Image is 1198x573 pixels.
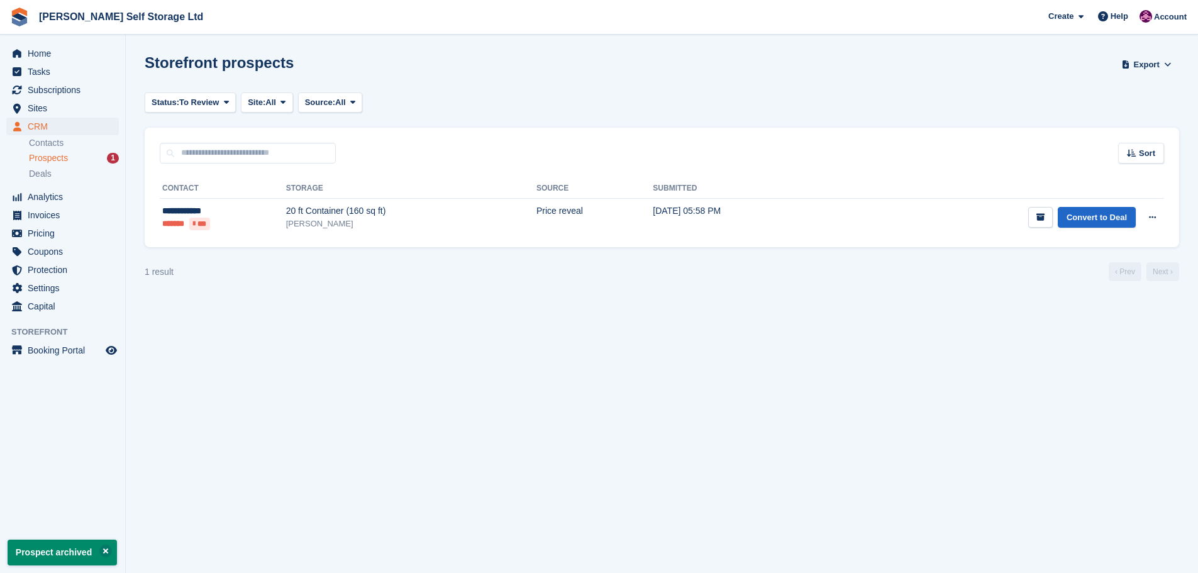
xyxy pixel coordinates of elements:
th: Submitted [653,179,823,199]
a: Preview store [104,343,119,358]
a: [PERSON_NAME] Self Storage Ltd [34,6,208,27]
span: Source: [305,96,335,109]
a: Next [1146,262,1179,281]
button: Status: To Review [145,92,236,113]
span: Create [1048,10,1073,23]
span: Help [1111,10,1128,23]
a: Deals [29,167,119,181]
a: menu [6,45,119,62]
button: Source: All [298,92,363,113]
p: Prospect archived [8,540,117,565]
a: Contacts [29,137,119,149]
span: Home [28,45,103,62]
span: Sites [28,99,103,117]
img: stora-icon-8386f47178a22dfd0bd8f6a31ec36ba5ce8667c1dd55bd0f319d3a0aa187defe.svg [10,8,29,26]
a: menu [6,243,119,260]
div: [PERSON_NAME] [286,218,536,230]
span: CRM [28,118,103,135]
th: Contact [160,179,286,199]
span: Protection [28,261,103,279]
span: Site: [248,96,265,109]
span: Account [1154,11,1187,23]
span: Status: [152,96,179,109]
td: Price reveal [536,198,653,237]
span: Prospects [29,152,68,164]
a: menu [6,342,119,359]
th: Storage [286,179,536,199]
span: Capital [28,298,103,315]
a: Prospects 1 [29,152,119,165]
a: menu [6,225,119,242]
button: Site: All [241,92,293,113]
span: Booking Portal [28,342,103,359]
button: Export [1119,54,1174,75]
span: Pricing [28,225,103,242]
span: Coupons [28,243,103,260]
a: menu [6,81,119,99]
span: Tasks [28,63,103,81]
span: Sort [1139,147,1155,160]
a: menu [6,298,119,315]
div: 1 result [145,265,174,279]
span: All [335,96,346,109]
span: Settings [28,279,103,297]
div: 20 ft Container (160 sq ft) [286,204,536,218]
span: Invoices [28,206,103,224]
div: 1 [107,153,119,164]
td: [DATE] 05:58 PM [653,198,823,237]
nav: Page [1106,262,1182,281]
h1: Storefront prospects [145,54,294,71]
a: menu [6,63,119,81]
span: Subscriptions [28,81,103,99]
span: Export [1134,58,1160,71]
a: Convert to Deal [1058,207,1136,228]
a: menu [6,261,119,279]
a: menu [6,99,119,117]
span: Storefront [11,326,125,338]
a: menu [6,206,119,224]
span: To Review [179,96,219,109]
a: menu [6,188,119,206]
span: Analytics [28,188,103,206]
a: menu [6,279,119,297]
span: All [265,96,276,109]
a: Previous [1109,262,1141,281]
a: menu [6,118,119,135]
img: Lydia Wild [1140,10,1152,23]
th: Source [536,179,653,199]
span: Deals [29,168,52,180]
